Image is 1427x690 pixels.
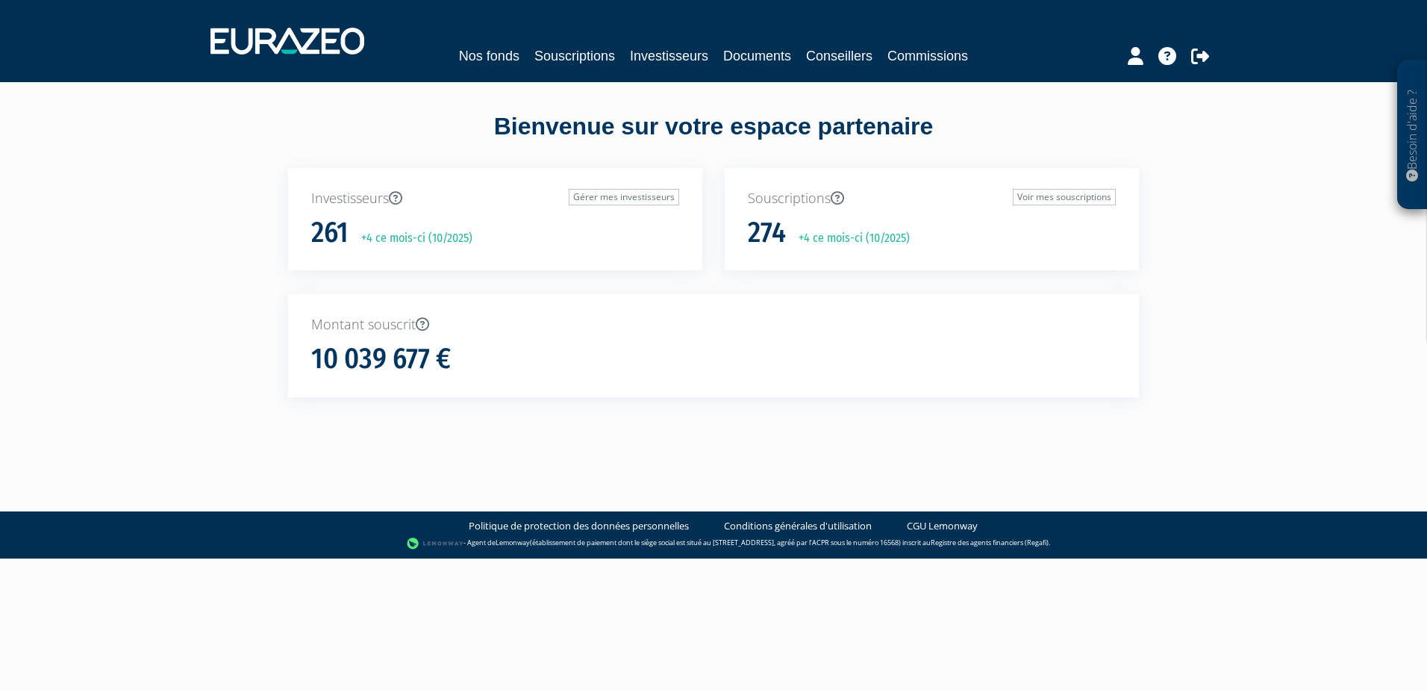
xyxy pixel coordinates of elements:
h1: 10 039 677 € [311,344,451,375]
h1: 261 [311,217,349,249]
a: Politique de protection des données personnelles [469,519,689,533]
img: 1732889491-logotype_eurazeo_blanc_rvb.png [210,28,364,55]
p: +4 ce mois-ci (10/2025) [788,230,910,247]
a: Conditions générales d'utilisation [724,519,872,533]
a: Nos fonds [459,46,519,66]
div: - Agent de (établissement de paiement dont le siège social est situé au [STREET_ADDRESS], agréé p... [15,536,1412,551]
a: Investisseurs [630,46,708,66]
a: CGU Lemonway [907,519,978,533]
a: Gérer mes investisseurs [569,189,679,205]
p: Investisseurs [311,189,679,208]
h1: 274 [748,217,786,249]
a: Registre des agents financiers (Regafi) [931,538,1049,547]
p: Besoin d'aide ? [1404,68,1421,202]
a: Conseillers [806,46,872,66]
p: Montant souscrit [311,315,1116,335]
a: Voir mes souscriptions [1013,189,1116,205]
a: Documents [723,46,791,66]
a: Commissions [887,46,968,66]
p: +4 ce mois-ci (10/2025) [351,230,472,247]
div: Bienvenue sur votre espace partenaire [277,110,1150,168]
p: Souscriptions [748,189,1116,208]
a: Lemonway [496,538,530,547]
img: logo-lemonway.png [407,536,464,551]
a: Souscriptions [534,46,615,66]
